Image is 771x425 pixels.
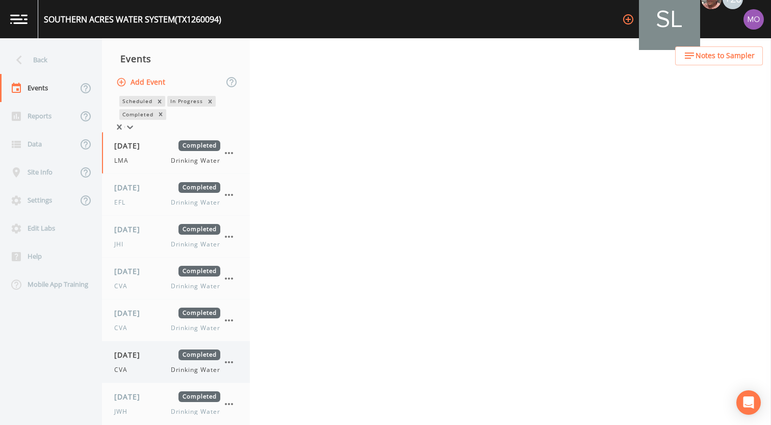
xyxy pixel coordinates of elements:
[10,14,28,24] img: logo
[102,216,250,258] a: [DATE]CompletedJHIDrinking Water
[178,224,220,235] span: Completed
[171,323,220,333] span: Drinking Water
[171,365,220,374] span: Drinking Water
[167,96,205,107] div: In Progress
[178,349,220,360] span: Completed
[102,46,250,71] div: Events
[178,266,220,277] span: Completed
[114,156,135,165] span: LMA
[114,308,147,318] span: [DATE]
[171,407,220,416] span: Drinking Water
[114,365,134,374] span: CVA
[178,308,220,318] span: Completed
[154,96,165,107] div: Remove Scheduled
[102,174,250,216] a: [DATE]CompletedEFLDrinking Water
[114,407,134,416] span: JWH
[171,198,220,207] span: Drinking Water
[171,156,220,165] span: Drinking Water
[114,391,147,402] span: [DATE]
[178,182,220,193] span: Completed
[114,323,134,333] span: CVA
[102,258,250,299] a: [DATE]CompletedCVADrinking Water
[119,109,155,120] div: Completed
[102,383,250,425] a: [DATE]CompletedJWHDrinking Water
[675,46,763,65] button: Notes to Sampler
[696,49,755,62] span: Notes to Sampler
[178,391,220,402] span: Completed
[743,9,764,30] img: 4e251478aba98ce068fb7eae8f78b90c
[114,282,134,291] span: CVA
[102,341,250,383] a: [DATE]CompletedCVADrinking Water
[114,224,147,235] span: [DATE]
[178,140,220,151] span: Completed
[114,182,147,193] span: [DATE]
[736,390,761,415] div: Open Intercom Messenger
[114,266,147,277] span: [DATE]
[114,349,147,360] span: [DATE]
[204,96,216,107] div: Remove In Progress
[102,132,250,174] a: [DATE]CompletedLMADrinking Water
[171,240,220,249] span: Drinking Water
[44,13,221,26] div: SOUTHERN ACRES WATER SYSTEM (TX1260094)
[114,140,147,151] span: [DATE]
[171,282,220,291] span: Drinking Water
[114,240,130,249] span: JHI
[114,198,132,207] span: EFL
[102,299,250,341] a: [DATE]CompletedCVADrinking Water
[114,73,169,92] button: Add Event
[155,109,166,120] div: Remove Completed
[119,96,154,107] div: Scheduled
